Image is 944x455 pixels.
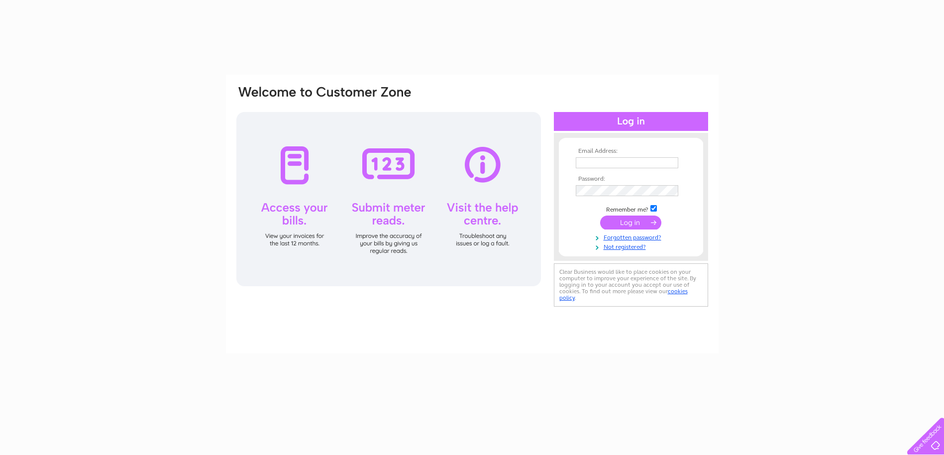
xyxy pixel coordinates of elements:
a: Not registered? [576,241,689,251]
th: Password: [573,176,689,183]
div: Clear Business would like to place cookies on your computer to improve your experience of the sit... [554,263,708,307]
input: Submit [600,216,661,229]
th: Email Address: [573,148,689,155]
a: Forgotten password? [576,232,689,241]
td: Remember me? [573,204,689,214]
a: cookies policy [559,288,688,301]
